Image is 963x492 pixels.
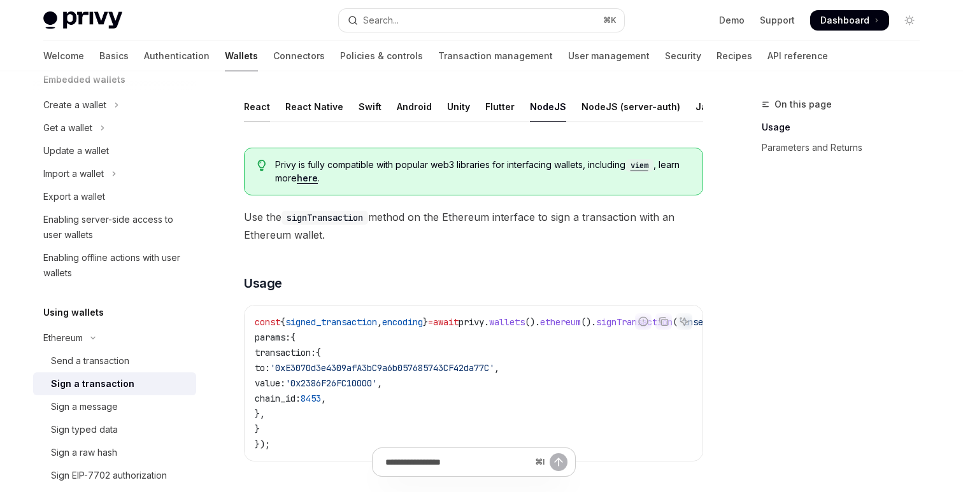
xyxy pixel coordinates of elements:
[51,422,118,437] div: Sign typed data
[255,332,290,343] span: params:
[762,117,930,137] a: Usage
[33,349,196,372] a: Send a transaction
[244,92,270,122] div: React
[33,208,196,246] a: Enabling server-side access to user wallets
[810,10,889,31] a: Dashboard
[625,159,653,170] a: viem
[51,468,167,483] div: Sign EIP-7702 authorization
[255,423,260,435] span: }
[282,211,368,225] code: signTransaction
[767,41,828,71] a: API reference
[273,41,325,71] a: Connectors
[255,393,301,404] span: chain_id:
[774,97,832,112] span: On this page
[489,316,525,328] span: wallets
[33,139,196,162] a: Update a wallet
[438,41,553,71] a: Transaction management
[385,448,530,476] input: Ask a question...
[655,313,672,330] button: Copy the contents from the code block
[43,97,106,113] div: Create a wallet
[33,395,196,418] a: Sign a message
[423,316,428,328] span: }
[285,92,343,122] div: React Native
[33,441,196,464] a: Sign a raw hash
[321,393,326,404] span: ,
[43,212,189,242] div: Enabling server-side access to user wallets
[485,92,515,122] div: Flutter
[316,347,321,358] span: {
[568,41,650,71] a: User management
[695,92,718,122] div: Java
[99,41,129,71] a: Basics
[676,313,692,330] button: Ask AI
[484,316,489,328] span: .
[719,14,745,27] a: Demo
[33,94,196,116] button: Toggle Create a wallet section
[51,445,117,460] div: Sign a raw hash
[43,330,83,346] div: Ethereum
[255,377,285,389] span: value:
[43,11,122,29] img: light logo
[43,189,105,204] div: Export a wallet
[525,316,540,328] span: ().
[280,316,285,328] span: {
[665,41,701,71] a: Security
[581,92,680,122] div: NodeJS (server-auth)
[717,41,752,71] a: Recipes
[377,377,382,389] span: ,
[43,166,104,181] div: Import a wallet
[33,418,196,441] a: Sign typed data
[244,274,282,292] span: Usage
[494,362,499,374] span: ,
[33,116,196,139] button: Toggle Get a wallet section
[625,159,653,172] code: viem
[760,14,795,27] a: Support
[255,316,280,328] span: const
[603,15,617,25] span: ⌘ K
[673,316,678,328] span: (
[43,143,109,158] div: Update a wallet
[339,9,624,32] button: Open search
[33,372,196,395] a: Sign a transaction
[257,160,266,171] svg: Tip
[33,464,196,487] a: Sign EIP-7702 authorization
[255,439,270,450] span: });
[51,399,118,414] div: Sign a message
[285,377,377,389] span: '0x2386F26FC10000'
[33,327,196,349] button: Toggle Ethereum section
[301,393,321,404] span: 8453
[596,316,673,328] span: signTransaction
[51,376,134,391] div: Sign a transaction
[244,208,703,244] span: Use the method on the Ethereum interface to sign a transaction with an Ethereum wallet.
[359,92,382,122] div: Swift
[550,453,567,471] button: Send message
[377,316,382,328] span: ,
[33,246,196,285] a: Enabling offline actions with user wallets
[433,316,459,328] span: await
[43,250,189,281] div: Enabling offline actions with user wallets
[255,347,316,358] span: transaction:
[43,305,104,320] h5: Using wallets
[899,10,920,31] button: Toggle dark mode
[397,92,432,122] div: Android
[820,14,869,27] span: Dashboard
[225,41,258,71] a: Wallets
[255,408,265,419] span: },
[290,332,296,343] span: {
[382,316,423,328] span: encoding
[43,120,92,136] div: Get a wallet
[275,158,690,185] span: Privy is fully compatible with popular web3 libraries for interfacing wallets, including , learn ...
[540,316,581,328] span: ethereum
[33,185,196,208] a: Export a wallet
[530,92,566,122] div: NodeJS
[255,362,270,374] span: to:
[340,41,423,71] a: Policies & controls
[297,172,318,184] a: here
[43,41,84,71] a: Welcome
[581,316,596,328] span: ().
[33,162,196,185] button: Toggle Import a wallet section
[51,353,129,369] div: Send a transaction
[363,13,399,28] div: Search...
[144,41,210,71] a: Authentication
[762,137,930,158] a: Parameters and Returns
